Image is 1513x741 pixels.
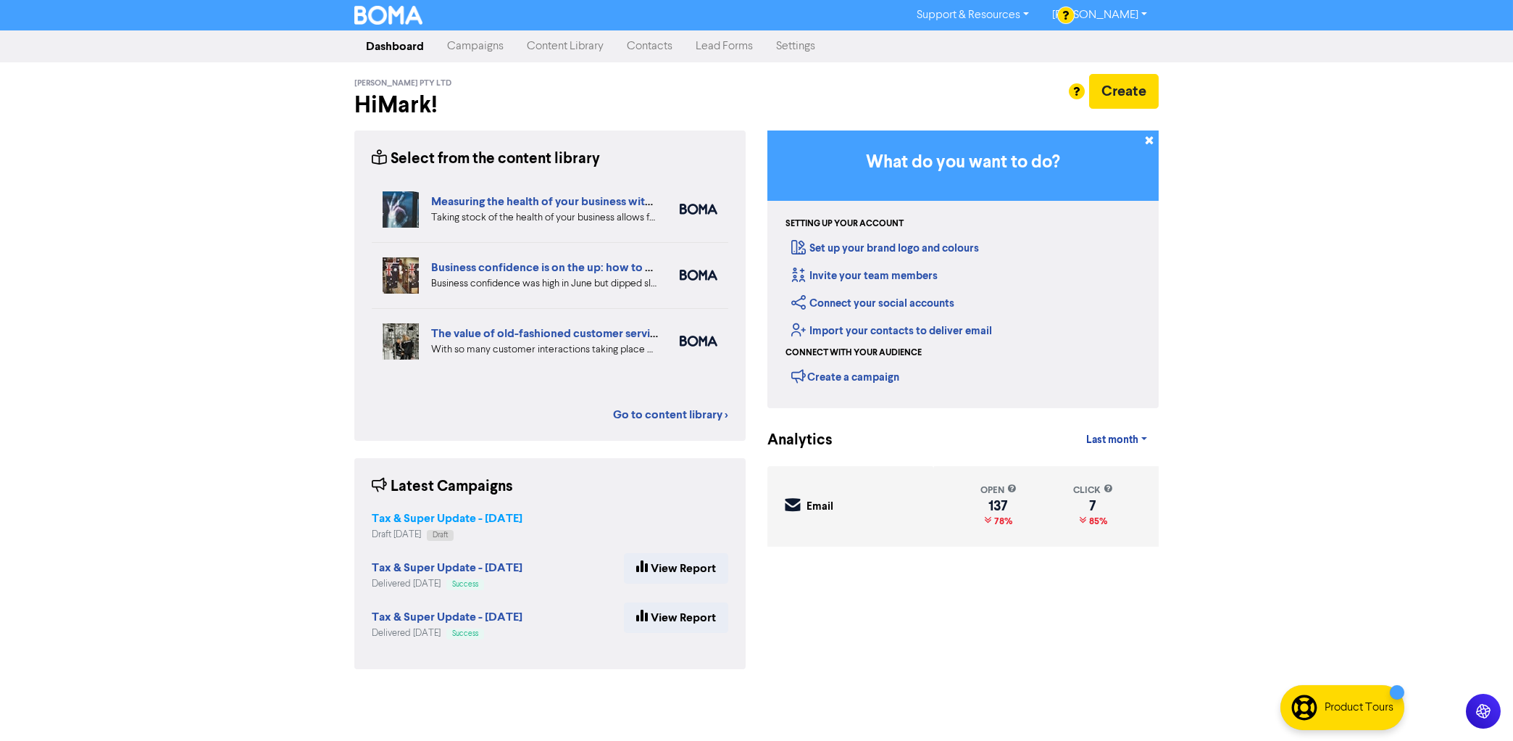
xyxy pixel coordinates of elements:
[991,516,1012,527] span: 78%
[680,204,717,215] img: boma_accounting
[785,218,904,231] div: Setting up your account
[431,260,793,275] a: Business confidence is on the up: how to overcome the big challenges
[980,484,1017,497] div: open
[615,32,684,61] a: Contacts
[372,148,600,170] div: Select from the content library
[431,194,730,209] a: Measuring the health of your business with ratio measures
[785,347,922,360] div: Connect with your audience
[435,32,515,61] a: Campaigns
[905,4,1041,27] a: Support & Resources
[791,365,899,387] div: Create a campaign
[806,499,833,516] div: Email
[354,91,746,119] h2: Hi Mark !
[372,560,522,575] strong: Tax & Super Update - [DATE]
[684,32,764,61] a: Lead Forms
[624,553,728,584] a: View Report
[372,577,522,591] div: Delivered [DATE]
[680,270,717,281] img: boma
[1086,516,1107,527] span: 85%
[764,32,827,61] a: Settings
[354,78,451,88] span: [PERSON_NAME] Pty Ltd
[767,429,814,452] div: Analytics
[354,6,422,25] img: BOMA Logo
[452,581,478,588] span: Success
[372,513,522,525] a: Tax & Super Update - [DATE]
[354,32,435,61] a: Dashboard
[452,630,478,637] span: Success
[1073,484,1113,497] div: click
[372,612,522,624] a: Tax & Super Update - [DATE]
[680,336,717,347] img: boma
[1075,426,1159,455] a: Last month
[431,276,658,291] div: Business confidence was high in June but dipped slightly in August in the latest SMB Business Ins...
[372,476,513,498] div: Latest Campaigns
[789,152,1137,173] h3: What do you want to do?
[980,500,1017,512] div: 137
[372,626,522,640] div: Delivered [DATE]
[515,32,615,61] a: Content Library
[1041,4,1159,27] a: [PERSON_NAME]
[433,531,448,539] span: Draft
[624,603,728,633] a: View Report
[372,528,522,542] div: Draft [DATE]
[791,269,938,283] a: Invite your team members
[431,210,658,225] div: Taking stock of the health of your business allows for more effective planning, early warning abo...
[1089,74,1159,109] button: Create
[431,326,771,341] a: The value of old-fashioned customer service: getting data insights
[1086,434,1138,447] span: Last month
[431,342,658,357] div: With so many customer interactions taking place online, your online customer service has to be fi...
[1441,671,1513,741] iframe: Chat Widget
[791,241,979,255] a: Set up your brand logo and colours
[791,324,992,338] a: Import your contacts to deliver email
[1073,500,1113,512] div: 7
[613,406,728,423] a: Go to content library >
[372,511,522,526] strong: Tax & Super Update - [DATE]
[372,610,522,624] strong: Tax & Super Update - [DATE]
[767,131,1159,408] div: Getting Started in BOMA
[372,563,522,574] a: Tax & Super Update - [DATE]
[791,297,954,310] a: Connect your social accounts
